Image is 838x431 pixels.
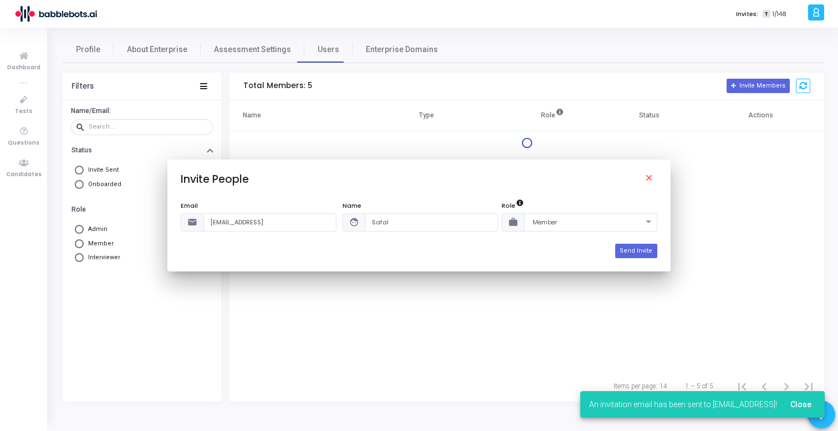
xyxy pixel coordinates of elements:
h6: Name/Email: [71,107,210,115]
span: Enterprise Domains [366,44,438,55]
button: Previous page [753,375,775,397]
button: First page [731,375,753,397]
span: About Enterprise [127,44,187,55]
button: Send Invite [615,244,657,258]
div: Name [243,109,261,121]
span: Close [790,400,811,409]
button: Invite Members [727,79,790,93]
h6: Status [71,146,92,155]
span: Candidates [6,170,42,179]
button: Role [515,199,524,208]
span: Invite Sent [88,166,119,173]
label: Invites: [736,9,758,19]
span: An invitation email has been sent to [EMAIL_ADDRESS]! [589,399,777,410]
input: Search... [89,124,208,130]
label: Role [502,201,524,211]
mat-icon: search [75,122,89,132]
span: Assessment Settings [214,44,291,55]
h5: Total Members: 5 [243,81,312,91]
span: Member [530,218,557,227]
span: Users [318,44,339,55]
h3: Invite People [181,173,249,186]
span: 1/148 [773,9,786,19]
span: Profile [76,44,100,55]
th: Type [349,100,505,131]
span: Tests [15,107,32,116]
span: T [763,10,770,18]
th: Role [504,100,601,131]
button: Next page [775,375,798,397]
h6: Role [71,206,86,214]
mat-icon: close [644,173,657,186]
span: Onboarded [88,181,121,188]
th: Status [601,100,698,131]
span: Member [88,240,114,247]
span: Dashboard [7,63,40,73]
span: Interviewer [88,254,120,261]
span: Admin [88,225,108,233]
label: Email [181,201,198,211]
img: logo [14,3,97,25]
th: Actions [698,100,824,131]
button: Last page [798,375,820,397]
div: Filters [71,82,94,91]
label: Name [343,201,361,211]
span: Questions [8,138,39,148]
